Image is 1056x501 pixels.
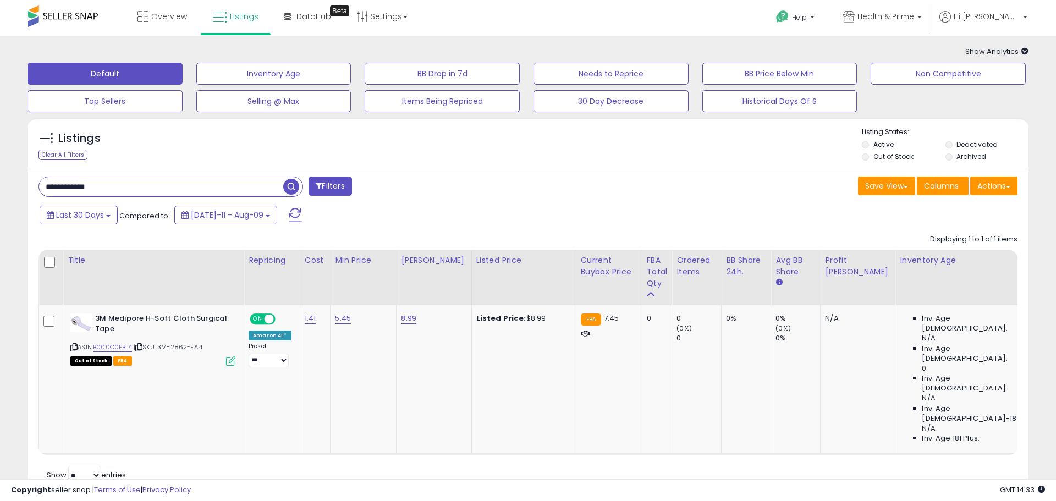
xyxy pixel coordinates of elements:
div: 0% [776,333,820,343]
label: Active [873,140,894,149]
strong: Copyright [11,485,51,495]
button: Save View [858,177,915,195]
span: N/A [922,333,935,343]
a: Privacy Policy [142,485,191,495]
a: 8.99 [401,313,416,324]
small: FBA [581,313,601,326]
span: Inv. Age [DEMOGRAPHIC_DATA]: [922,313,1022,333]
div: 0% [776,313,820,323]
div: Inventory Age [900,255,1026,266]
div: Cost [305,255,326,266]
button: Top Sellers [28,90,183,112]
label: Deactivated [956,140,998,149]
span: 7.45 [604,313,619,323]
div: seller snap | | [11,485,191,496]
div: Preset: [249,343,291,367]
b: 3M Medipore H-Soft Cloth Surgical Tape [95,313,229,337]
div: Clear All Filters [38,150,87,160]
span: Overview [151,11,187,22]
div: Listed Price [476,255,571,266]
div: Min Price [335,255,392,266]
button: Needs to Reprice [533,63,689,85]
button: Non Competitive [871,63,1026,85]
div: Displaying 1 to 1 of 1 items [930,234,1018,245]
button: Columns [917,177,969,195]
div: [PERSON_NAME] [401,255,466,266]
small: (0%) [676,324,692,333]
a: 5.45 [335,313,351,324]
label: Archived [956,152,986,161]
div: 0 [647,313,664,323]
button: Last 30 Days [40,206,118,224]
div: FBA Total Qty [647,255,668,289]
span: Health & Prime [857,11,914,22]
button: BB Drop in 7d [365,63,520,85]
button: Selling @ Max [196,90,351,112]
small: Avg BB Share. [776,278,782,288]
button: Historical Days Of S [702,90,857,112]
button: Filters [309,177,351,196]
span: OFF [274,315,291,324]
h5: Listings [58,131,101,146]
a: Terms of Use [94,485,141,495]
span: N/A [922,393,935,403]
span: | SKU: 3M-2862-EA.4 [134,343,202,351]
span: Columns [924,180,959,191]
div: 0 [676,313,721,323]
div: Avg BB Share [776,255,816,278]
div: $8.99 [476,313,568,323]
span: Hi [PERSON_NAME] [954,11,1020,22]
small: (0%) [776,324,791,333]
button: [DATE]-11 - Aug-09 [174,206,277,224]
span: Inv. Age 181 Plus: [922,433,980,443]
div: Ordered Items [676,255,717,278]
div: N/A [825,313,887,323]
span: Inv. Age [DEMOGRAPHIC_DATA]-180: [922,404,1022,423]
div: Amazon AI * [249,331,291,340]
a: 1.41 [305,313,316,324]
div: BB Share 24h. [726,255,766,278]
label: Out of Stock [873,152,914,161]
button: Default [28,63,183,85]
span: All listings that are currently out of stock and unavailable for purchase on Amazon [70,356,112,366]
span: ON [251,315,265,324]
img: 31WkR9nPNpL._SL40_.jpg [70,313,92,332]
span: Listings [230,11,258,22]
div: Tooltip anchor [330,5,349,16]
span: DataHub [296,11,331,22]
div: 0 [676,333,721,343]
button: 30 Day Decrease [533,90,689,112]
button: Actions [970,177,1018,195]
div: Profit [PERSON_NAME] [825,255,890,278]
div: 0% [726,313,762,323]
span: Last 30 Days [56,210,104,221]
b: Listed Price: [476,313,526,323]
span: FBA [113,356,132,366]
span: 0 [922,364,926,373]
button: Inventory Age [196,63,351,85]
button: Items Being Repriced [365,90,520,112]
p: Listing States: [862,127,1028,137]
span: N/A [922,423,935,433]
span: Inv. Age [DEMOGRAPHIC_DATA]: [922,373,1022,393]
div: Current Buybox Price [581,255,637,278]
div: ASIN: [70,313,235,365]
span: [DATE]-11 - Aug-09 [191,210,263,221]
span: Compared to: [119,211,170,221]
span: 2025-09-10 14:33 GMT [1000,485,1045,495]
div: Repricing [249,255,295,266]
span: Inv. Age [DEMOGRAPHIC_DATA]: [922,344,1022,364]
a: B000O0FBL4 [93,343,132,352]
button: BB Price Below Min [702,63,857,85]
span: Show: entries [47,470,126,480]
div: Title [68,255,239,266]
a: Help [767,2,826,36]
i: Get Help [776,10,789,24]
span: Show Analytics [965,46,1028,57]
a: Hi [PERSON_NAME] [939,11,1027,36]
span: Help [792,13,807,22]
